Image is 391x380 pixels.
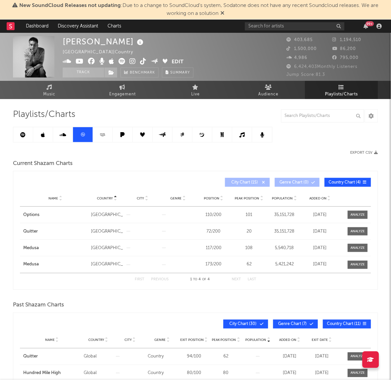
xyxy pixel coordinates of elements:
div: 117 / 200 [197,245,230,251]
span: Exit Position [180,338,204,342]
a: Charts [103,20,126,33]
button: Previous [151,278,169,282]
a: Medusa [23,261,88,268]
div: 35,151,728 [269,228,301,235]
a: Options [23,212,88,218]
span: Current Shazam Charts [13,160,73,168]
a: Quitter [23,353,81,360]
div: [GEOGRAPHIC_DATA] [91,212,123,218]
span: Name [45,338,55,342]
span: 1,194,510 [333,38,361,42]
div: [GEOGRAPHIC_DATA] [91,228,123,235]
span: to [194,278,197,281]
div: [DATE] [275,353,304,360]
span: Music [43,90,56,98]
div: 35,151,728 [269,212,301,218]
div: 94 / 100 [180,353,208,360]
span: Peak Position [235,196,260,200]
span: Engagement [109,90,136,98]
span: Benchmark [130,69,155,77]
span: Playlists/Charts [325,90,358,98]
a: Music [13,81,86,99]
span: Genre Chart ( 0 ) [279,181,310,185]
span: Country [88,338,104,342]
div: [GEOGRAPHIC_DATA] [91,245,123,251]
span: Dismiss [220,11,224,16]
div: Country [148,353,176,360]
span: Live [191,90,200,98]
button: Last [248,278,256,282]
span: City Chart ( 30 ) [228,322,258,326]
span: Country [97,196,113,200]
span: Playlists/Charts [13,111,75,119]
span: Name [49,196,58,200]
span: Genre [154,338,166,342]
div: 5,540,718 [269,245,301,251]
span: City [137,196,144,200]
a: Hundred Mile High [23,370,81,377]
a: Dashboard [21,20,53,33]
span: City Chart ( 15 ) [229,181,260,185]
button: Summary [162,68,194,78]
span: Exit Date [312,338,328,342]
span: 86,200 [333,47,356,51]
div: 108 [233,245,265,251]
button: Genre Chart(7) [273,320,318,329]
button: Country Chart(11) [323,320,371,329]
button: Country Chart(4) [325,178,371,187]
button: City Chart(15) [225,178,270,187]
div: 62 [212,353,240,360]
div: [GEOGRAPHIC_DATA] [91,261,123,268]
span: Peak Position [212,338,236,342]
span: Past Shazam Charts [13,301,64,309]
span: of [202,278,206,281]
a: Engagement [86,81,159,99]
div: 101 [233,212,265,218]
span: 6,424,403 Monthly Listeners [287,65,358,69]
span: Country Chart ( 4 ) [329,181,361,185]
span: 403,685 [287,38,313,42]
span: 1,500,000 [287,47,317,51]
a: Benchmark [120,68,159,78]
div: [DATE] [308,370,336,377]
span: Population [246,338,267,342]
span: Position [204,196,219,200]
span: Genre Chart ( 7 ) [277,322,308,326]
span: New SoundCloud Releases not updating [20,3,121,8]
button: City Chart(30) [223,320,268,329]
span: Jump Score: 81.3 [287,73,325,77]
div: [GEOGRAPHIC_DATA] | Country [63,48,141,56]
span: Population [272,196,293,200]
div: [DATE] [304,212,336,218]
a: Quitter [23,228,88,235]
div: Global [84,370,113,377]
button: First [135,278,144,282]
div: 62 [233,261,265,268]
a: Live [159,81,232,99]
div: [DATE] [275,370,304,377]
div: 20 [233,228,265,235]
button: Track [63,68,104,78]
div: [PERSON_NAME] [63,36,145,47]
span: : Due to a change to SoundCloud's system, Sodatone does not have any recent Soundcloud releases. ... [20,3,379,16]
button: Genre Chart(0) [275,178,320,187]
div: [DATE] [308,353,336,360]
a: Playlists/Charts [305,81,378,99]
div: [DATE] [304,228,336,235]
button: Export CSV [351,151,378,155]
div: 80 [212,370,240,377]
a: Discovery Assistant [53,20,103,33]
div: 5,421,242 [269,261,301,268]
span: City [124,338,132,342]
div: 99 + [366,21,374,26]
span: Audience [259,90,279,98]
div: 110 / 200 [197,212,230,218]
a: Medusa [23,245,88,251]
button: 99+ [364,24,368,29]
input: Search for artists [245,22,345,30]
